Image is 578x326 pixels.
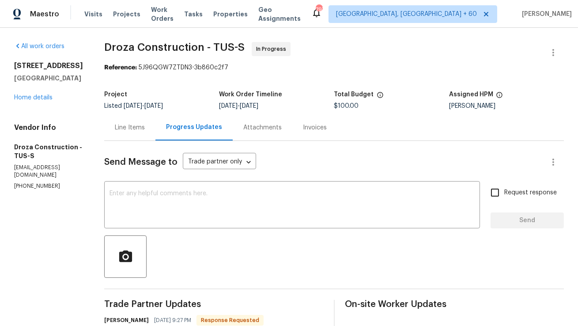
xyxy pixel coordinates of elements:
[449,103,564,109] div: [PERSON_NAME]
[518,10,572,19] span: [PERSON_NAME]
[240,103,258,109] span: [DATE]
[14,74,83,83] h5: [GEOGRAPHIC_DATA]
[104,42,245,53] span: Droza Construction - TUS-S
[334,91,374,98] h5: Total Budget
[14,182,83,190] p: [PHONE_NUMBER]
[124,103,142,109] span: [DATE]
[151,5,174,23] span: Work Orders
[154,316,191,325] span: [DATE] 9:27 PM
[345,300,564,309] span: On-site Worker Updates
[14,164,83,179] p: [EMAIL_ADDRESS][DOMAIN_NAME]
[14,95,53,101] a: Home details
[184,11,203,17] span: Tasks
[334,103,359,109] span: $100.00
[144,103,163,109] span: [DATE]
[104,63,564,72] div: 5J96QGW7ZTDN3-3b860c2f7
[30,10,59,19] span: Maestro
[104,300,323,309] span: Trade Partner Updates
[258,5,301,23] span: Geo Assignments
[104,64,137,71] b: Reference:
[113,10,140,19] span: Projects
[115,123,145,132] div: Line Items
[219,103,238,109] span: [DATE]
[183,155,256,170] div: Trade partner only
[14,61,83,70] h2: [STREET_ADDRESS]
[14,143,83,160] h5: Droza Construction - TUS-S
[14,43,64,49] a: All work orders
[14,123,83,132] h4: Vendor Info
[197,316,263,325] span: Response Requested
[336,10,477,19] span: [GEOGRAPHIC_DATA], [GEOGRAPHIC_DATA] + 60
[213,10,248,19] span: Properties
[303,123,327,132] div: Invoices
[316,5,322,14] div: 797
[243,123,282,132] div: Attachments
[219,91,282,98] h5: Work Order Timeline
[104,158,178,167] span: Send Message to
[166,123,222,132] div: Progress Updates
[104,91,127,98] h5: Project
[104,103,163,109] span: Listed
[449,91,493,98] h5: Assigned HPM
[219,103,258,109] span: -
[377,91,384,103] span: The total cost of line items that have been proposed by Opendoor. This sum includes line items th...
[84,10,102,19] span: Visits
[104,316,149,325] h6: [PERSON_NAME]
[256,45,290,53] span: In Progress
[124,103,163,109] span: -
[496,91,503,103] span: The hpm assigned to this work order.
[504,188,557,197] span: Request response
